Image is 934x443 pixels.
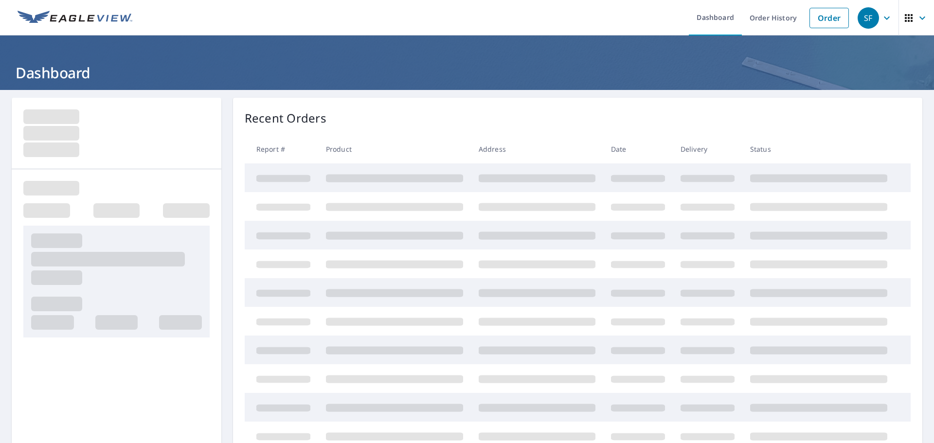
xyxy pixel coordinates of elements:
[742,135,895,163] th: Status
[858,7,879,29] div: SF
[18,11,132,25] img: EV Logo
[471,135,603,163] th: Address
[603,135,673,163] th: Date
[12,63,922,83] h1: Dashboard
[673,135,742,163] th: Delivery
[318,135,471,163] th: Product
[245,109,326,127] p: Recent Orders
[245,135,318,163] th: Report #
[809,8,849,28] a: Order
